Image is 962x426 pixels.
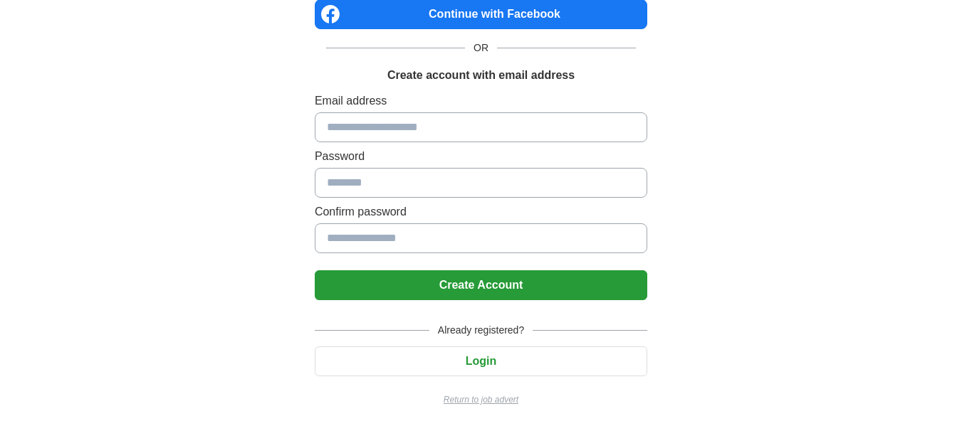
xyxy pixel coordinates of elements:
[315,270,647,300] button: Create Account
[429,323,533,338] span: Already registered?
[465,41,497,55] span: OR
[315,346,647,376] button: Login
[315,92,647,110] label: Email address
[315,355,647,367] a: Login
[387,67,575,84] h1: Create account with email address
[315,203,647,220] label: Confirm password
[315,148,647,165] label: Password
[315,393,647,406] a: Return to job advert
